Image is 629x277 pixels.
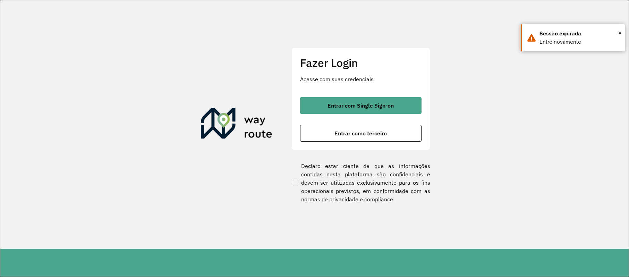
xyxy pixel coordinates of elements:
button: button [300,97,422,114]
img: Roteirizador AmbevTech [201,108,272,141]
span: Entrar com Single Sign-on [328,103,394,108]
p: Acesse com suas credenciais [300,75,422,83]
span: Entrar como terceiro [334,131,387,136]
h2: Fazer Login [300,56,422,69]
div: Sessão expirada [539,30,620,38]
div: Entre novamente [539,38,620,46]
label: Declaro estar ciente de que as informações contidas nesta plataforma são confidenciais e devem se... [291,162,430,203]
button: button [300,125,422,142]
span: × [618,27,622,38]
button: Close [618,27,622,38]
